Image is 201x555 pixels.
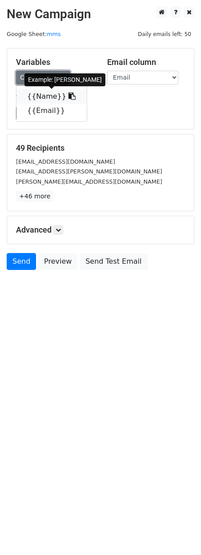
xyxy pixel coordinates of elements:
a: Daily emails left: 50 [135,31,194,37]
a: {{Email}} [16,104,87,118]
a: +46 more [16,191,53,202]
a: mms [47,31,60,37]
h5: Advanced [16,225,185,235]
a: Send Test Email [80,253,147,270]
small: [EMAIL_ADDRESS][DOMAIN_NAME] [16,158,115,165]
a: Copy/paste... [16,71,70,84]
small: [EMAIL_ADDRESS][PERSON_NAME][DOMAIN_NAME] [16,168,162,175]
a: Preview [38,253,77,270]
small: Google Sheet: [7,31,61,37]
h5: Email column [107,57,185,67]
div: Example: [PERSON_NAME] [24,73,105,86]
iframe: Chat Widget [157,512,201,555]
a: Send [7,253,36,270]
a: {{Name}} [16,89,87,104]
h5: 49 Recipients [16,143,185,153]
span: Daily emails left: 50 [135,29,194,39]
h2: New Campaign [7,7,194,22]
small: [PERSON_NAME][EMAIL_ADDRESS][DOMAIN_NAME] [16,178,162,185]
h5: Variables [16,57,94,67]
